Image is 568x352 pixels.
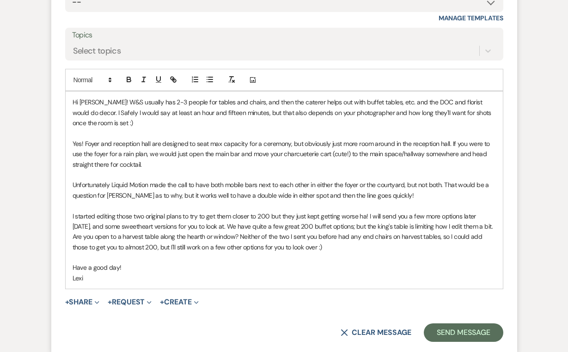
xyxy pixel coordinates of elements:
button: Send Message [424,323,503,342]
span: + [108,298,112,306]
button: Share [65,298,100,306]
a: Manage Templates [439,14,503,22]
p: Yes! Foyer and reception hall are designed to seat max capacity for a ceremony, but obviously jus... [73,139,496,170]
span: + [160,298,164,306]
button: Request [108,298,152,306]
p: I started editing those two original plans to try to get them closer to 200 but they just kept ge... [73,211,496,253]
p: Hi [PERSON_NAME]! W&S usually has 2-3 people for tables and chairs, and then the caterer helps ou... [73,97,496,128]
p: Unfortunately Liquid Motion made the call to have both mobile bars next to each other in either t... [73,180,496,200]
p: Lexi [73,273,496,283]
span: + [65,298,69,306]
label: Topics [72,29,496,42]
button: Create [160,298,198,306]
div: Select topics [73,45,121,57]
button: Clear message [341,329,411,336]
p: Have a good day! [73,262,496,273]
